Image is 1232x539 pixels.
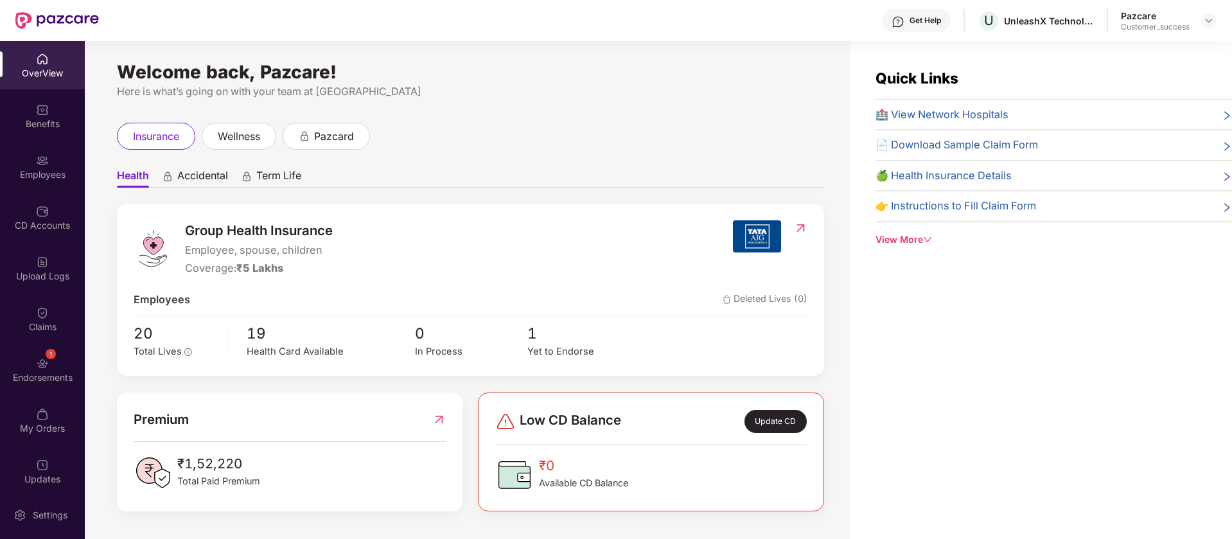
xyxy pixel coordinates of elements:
[876,198,1036,215] span: 👉 Instructions to Fill Claim Form
[134,409,189,430] span: Premium
[247,344,415,359] div: Health Card Available
[184,348,192,356] span: info-circle
[36,306,49,319] img: svg+xml;base64,PHN2ZyBpZD0iQ2xhaW0iIHhtbG5zPSJodHRwOi8vd3d3LnczLm9yZy8yMDAwL3N2ZyIgd2lkdGg9IjIwIi...
[1222,170,1232,184] span: right
[134,346,182,357] span: Total Lives
[527,344,640,359] div: Yet to Endorse
[185,220,333,241] span: Group Health Insurance
[923,235,932,244] span: down
[1004,15,1094,27] div: UnleashX Technologies Private Limited
[247,322,415,345] span: 19
[36,53,49,66] img: svg+xml;base64,PHN2ZyBpZD0iSG9tZSIgeG1sbnM9Imh0dHA6Ly93d3cudzMub3JnLzIwMDAvc3ZnIiB3aWR0aD0iMjAiIG...
[256,169,301,188] span: Term Life
[15,12,99,29] img: New Pazcare Logo
[984,13,994,28] span: U
[876,137,1038,154] span: 📄 Download Sample Claim Form
[527,322,640,345] span: 1
[1121,22,1190,32] div: Customer_success
[415,344,527,359] div: In Process
[495,411,516,432] img: svg+xml;base64,PHN2ZyBpZD0iRGFuZ2VyLTMyeDMyIiB4bWxucz0iaHR0cDovL3d3dy53My5vcmcvMjAwMC9zdmciIHdpZH...
[1222,200,1232,215] span: right
[539,455,628,476] span: ₹0
[236,261,283,274] span: ₹5 Lakhs
[36,256,49,269] img: svg+xml;base64,PHN2ZyBpZD0iVXBsb2FkX0xvZ3MiIGRhdGEtbmFtZT0iVXBsb2FkIExvZ3MiIHhtbG5zPSJodHRwOi8vd3...
[117,84,824,100] div: Here is what’s going on with your team at [GEOGRAPHIC_DATA]
[162,170,173,182] div: animation
[36,357,49,370] img: svg+xml;base64,PHN2ZyBpZD0iRW5kb3JzZW1lbnRzIiB4bWxucz0iaHR0cDovL3d3dy53My5vcmcvMjAwMC9zdmciIHdpZH...
[134,322,218,345] span: 20
[177,169,228,188] span: Accidental
[36,205,49,218] img: svg+xml;base64,PHN2ZyBpZD0iQ0RfQWNjb3VudHMiIGRhdGEtbmFtZT0iQ0QgQWNjb3VudHMiIHhtbG5zPSJodHRwOi8vd3...
[133,128,179,145] span: insurance
[177,474,260,488] span: Total Paid Premium
[36,459,49,472] img: svg+xml;base64,PHN2ZyBpZD0iVXBkYXRlZCIgeG1sbnM9Imh0dHA6Ly93d3cudzMub3JnLzIwMDAvc3ZnIiB3aWR0aD0iMj...
[1204,15,1214,26] img: svg+xml;base64,PHN2ZyBpZD0iRHJvcGRvd24tMzJ4MzIiIHhtbG5zPSJodHRwOi8vd3d3LnczLm9yZy8yMDAwL3N2ZyIgd2...
[134,292,190,308] span: Employees
[876,107,1008,123] span: 🏥 View Network Hospitals
[36,408,49,421] img: svg+xml;base64,PHN2ZyBpZD0iTXlfT3JkZXJzIiBkYXRhLW5hbWU9Ik15IE9yZGVycyIgeG1sbnM9Imh0dHA6Ly93d3cudz...
[134,229,172,268] img: logo
[415,322,527,345] span: 0
[744,410,807,433] div: Update CD
[185,242,333,259] span: Employee, spouse, children
[134,454,172,492] img: PaidPremiumIcon
[723,292,807,308] span: Deleted Lives (0)
[117,67,824,77] div: Welcome back, Pazcare!
[13,509,26,522] img: svg+xml;base64,PHN2ZyBpZD0iU2V0dGluZy0yMHgyMCIgeG1sbnM9Imh0dHA6Ly93d3cudzMub3JnLzIwMDAvc3ZnIiB3aW...
[185,260,333,277] div: Coverage:
[794,222,807,234] img: RedirectIcon
[876,69,958,87] span: Quick Links
[117,169,149,188] span: Health
[177,454,260,474] span: ₹1,52,220
[218,128,260,145] span: wellness
[1121,10,1190,22] div: Pazcare
[1222,109,1232,123] span: right
[910,15,941,26] div: Get Help
[432,409,446,430] img: RedirectIcon
[723,296,731,304] img: deleteIcon
[29,509,71,522] div: Settings
[241,170,252,182] div: animation
[520,410,621,433] span: Low CD Balance
[876,168,1012,184] span: 🍏 Health Insurance Details
[539,476,628,490] span: Available CD Balance
[36,103,49,116] img: svg+xml;base64,PHN2ZyBpZD0iQmVuZWZpdHMiIHhtbG5zPSJodHRwOi8vd3d3LnczLm9yZy8yMDAwL3N2ZyIgd2lkdGg9Ij...
[733,220,781,252] img: insurerIcon
[876,233,1232,247] div: View More
[495,455,534,494] img: CDBalanceIcon
[892,15,904,28] img: svg+xml;base64,PHN2ZyBpZD0iSGVscC0zMngzMiIgeG1sbnM9Imh0dHA6Ly93d3cudzMub3JnLzIwMDAvc3ZnIiB3aWR0aD...
[314,128,354,145] span: pazcard
[46,349,56,359] div: 1
[1222,139,1232,154] span: right
[36,154,49,167] img: svg+xml;base64,PHN2ZyBpZD0iRW1wbG95ZWVzIiB4bWxucz0iaHR0cDovL3d3dy53My5vcmcvMjAwMC9zdmciIHdpZHRoPS...
[299,130,310,141] div: animation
